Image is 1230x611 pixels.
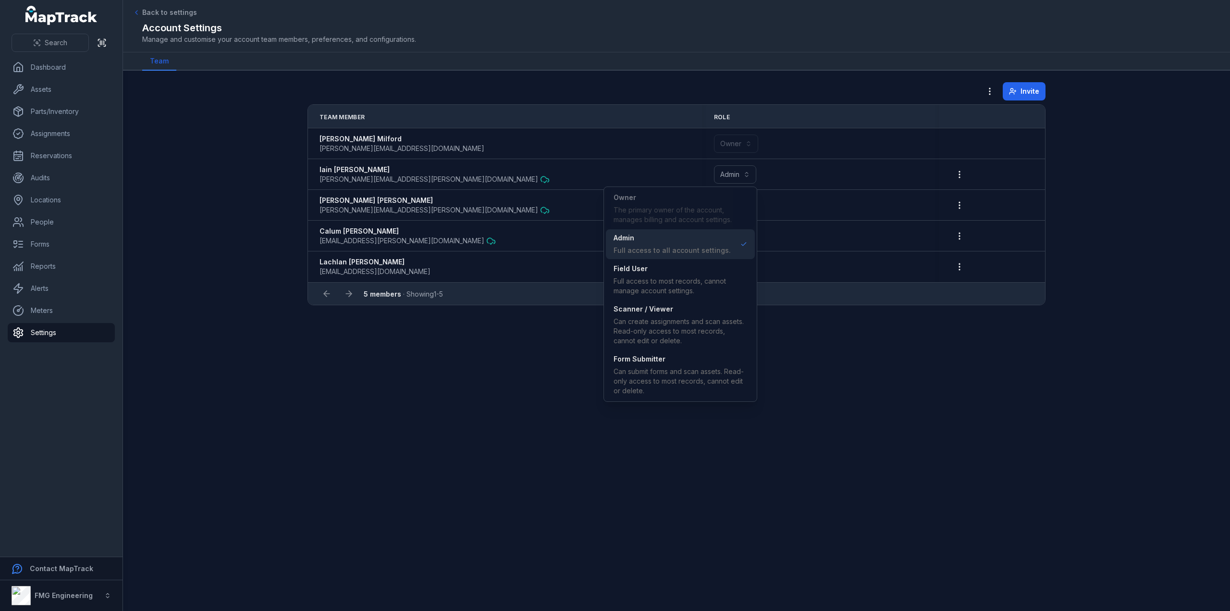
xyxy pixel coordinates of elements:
[614,193,747,202] div: Owner
[714,165,756,184] button: Admin
[614,264,747,274] div: Field User
[614,246,731,255] div: Full access to all account settings.
[614,276,747,296] div: Full access to most records, cannot manage account settings.
[614,304,747,314] div: Scanner / Viewer
[614,205,747,224] div: The primary owner of the account, manages billing and account settings.
[603,187,757,402] div: Admin
[614,367,747,396] div: Can submit forms and scan assets. Read-only access to most records, cannot edit or delete.
[614,233,731,243] div: Admin
[614,354,747,364] div: Form Submitter
[614,317,747,346] div: Can create assignments and scan assets. Read-only access to most records, cannot edit or delete.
